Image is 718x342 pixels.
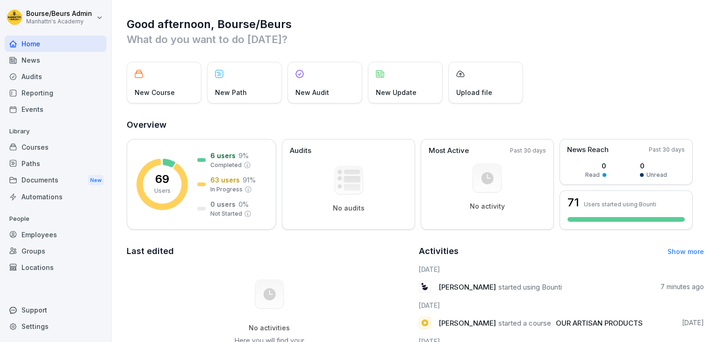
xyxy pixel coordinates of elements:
[5,85,107,101] a: Reporting
[5,211,107,226] p: People
[333,204,365,212] p: No audits
[135,87,175,97] p: New Course
[470,202,505,211] p: No activity
[585,161,606,171] p: 0
[5,172,107,189] div: Documents
[154,187,171,195] p: Users
[5,189,107,205] a: Automations
[498,283,562,291] span: started using Bounti
[510,146,546,155] p: Past 30 days
[210,151,236,160] p: 6 users
[5,259,107,276] a: Locations
[5,101,107,117] a: Events
[556,319,643,327] span: OUR ARTISAN PRODUCTS
[5,139,107,155] a: Courses
[567,197,579,208] h3: 71
[290,146,311,156] p: Audits
[5,124,107,139] p: Library
[127,17,704,32] h1: Good afternoon, Bourse/Beurs
[419,300,704,310] h6: [DATE]
[155,174,169,185] p: 69
[127,245,412,258] h2: Last edited
[215,87,247,97] p: New Path
[127,118,704,131] h2: Overview
[5,318,107,335] a: Settings
[429,146,469,156] p: Most Active
[5,302,107,318] div: Support
[26,18,92,25] p: Manhattn's Academy
[238,151,249,160] p: 9 %
[210,175,240,185] p: 63 users
[456,87,492,97] p: Upload file
[376,87,416,97] p: New Update
[5,172,107,189] a: DocumentsNew
[585,171,600,179] p: Read
[26,10,92,18] p: Bourse/Beurs Admin
[661,282,704,291] p: 7 minutes ago
[5,243,107,259] a: Groups
[567,145,609,155] p: News Reach
[5,226,107,243] a: Employees
[682,318,704,327] p: [DATE]
[88,175,104,186] div: New
[5,155,107,172] a: Paths
[243,175,256,185] p: 91 %
[584,201,656,208] p: Users started using Bounti
[646,171,667,179] p: Unread
[419,264,704,274] h6: [DATE]
[210,210,242,218] p: Not Started
[498,319,551,327] span: started a course
[640,161,667,171] p: 0
[419,245,459,258] h2: Activities
[127,32,704,47] p: What do you want to do [DATE]?
[5,36,107,52] a: Home
[238,199,249,209] p: 0 %
[295,87,329,97] p: New Audit
[222,324,316,332] h5: No activities
[210,161,242,169] p: Completed
[5,52,107,68] a: News
[438,283,496,291] span: [PERSON_NAME]
[649,146,685,154] p: Past 30 days
[210,185,243,194] p: In Progress
[438,319,496,327] span: [PERSON_NAME]
[210,199,236,209] p: 0 users
[5,68,107,85] a: Audits
[668,247,704,255] a: Show more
